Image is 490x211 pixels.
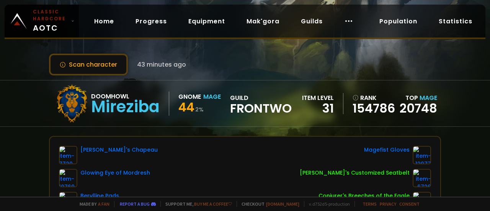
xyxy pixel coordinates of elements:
[240,13,286,29] a: Mak'gora
[300,169,410,177] div: [PERSON_NAME]'s Customized Seatbelt
[59,169,77,187] img: item-10769
[318,192,410,200] div: Conjurer's Breeches of the Eagle
[433,13,479,29] a: Statistics
[353,93,395,103] div: rank
[178,92,201,101] div: Gnome
[98,201,109,207] a: a fan
[33,8,68,34] span: AOTC
[75,201,109,207] span: Made by
[413,146,431,164] img: item-12977
[80,146,158,154] div: [PERSON_NAME]'s Chapeau
[59,146,77,164] img: item-7720
[400,100,437,117] a: 20748
[302,93,334,103] div: item level
[182,13,231,29] a: Equipment
[400,93,437,103] div: Top
[91,101,160,113] div: Mireziba
[413,169,431,187] img: item-6726
[266,201,299,207] a: [DOMAIN_NAME]
[353,103,395,114] a: 154786
[380,201,396,207] a: Privacy
[178,98,194,116] span: 44
[129,13,173,29] a: Progress
[363,201,377,207] a: Terms
[302,103,334,114] div: 31
[91,92,160,101] div: Doomhowl
[33,8,68,22] small: Classic Hardcore
[5,5,79,38] a: Classic HardcoreAOTC
[203,92,221,101] div: Mage
[160,201,232,207] span: Support me,
[364,146,410,154] div: Magefist Gloves
[304,201,350,207] span: v. d752d5 - production
[80,169,150,177] div: Glowing Eye of Mordresh
[420,93,437,102] span: Mage
[194,201,232,207] a: Buy me a coffee
[120,201,150,207] a: Report a bug
[88,13,120,29] a: Home
[230,103,292,114] span: Frontwo
[295,13,329,29] a: Guilds
[137,60,186,69] span: 43 minutes ago
[237,201,299,207] span: Checkout
[230,93,292,114] div: guild
[80,192,119,200] div: Berylline Pads
[195,106,204,113] small: 2 %
[373,13,423,29] a: Population
[49,54,128,75] button: Scan character
[399,201,420,207] a: Consent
